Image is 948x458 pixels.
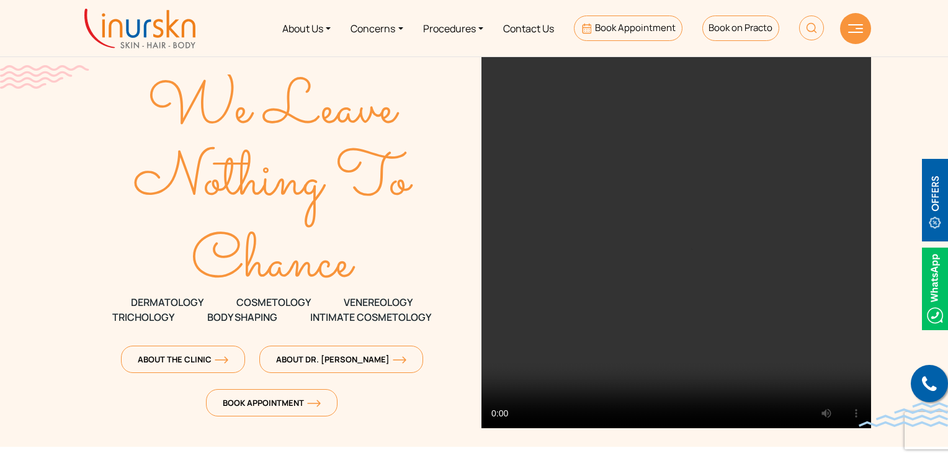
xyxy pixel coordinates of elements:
a: Whatsappicon [922,281,948,295]
span: Book Appointment [223,397,321,408]
img: orange-arrow [215,356,228,364]
img: bluewave [859,402,948,427]
img: HeaderSearch [799,16,824,40]
span: Book on Practo [709,21,772,34]
text: Nothing To [134,135,414,227]
span: Book Appointment [595,21,676,34]
text: Chance [192,218,356,310]
a: Book Appointmentorange-arrow [206,389,338,416]
span: DERMATOLOGY [131,295,203,310]
span: About The Clinic [138,354,228,365]
span: COSMETOLOGY [236,295,311,310]
a: Book Appointment [574,16,682,41]
img: orange-arrow [307,400,321,407]
a: Book on Practo [702,16,779,41]
a: Contact Us [493,5,564,52]
img: hamLine.svg [848,24,863,33]
a: About Dr. [PERSON_NAME]orange-arrow [259,346,423,373]
span: Body Shaping [207,310,277,325]
text: We Leave [148,64,400,156]
img: inurskn-logo [84,9,195,48]
img: Whatsappicon [922,248,948,330]
a: About The Clinicorange-arrow [121,346,245,373]
span: Intimate Cosmetology [310,310,431,325]
span: About Dr. [PERSON_NAME] [276,354,406,365]
a: About Us [272,5,341,52]
a: Procedures [413,5,493,52]
span: TRICHOLOGY [112,310,174,325]
span: VENEREOLOGY [344,295,413,310]
img: orange-arrow [393,356,406,364]
a: Concerns [341,5,413,52]
img: offerBt [922,159,948,241]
